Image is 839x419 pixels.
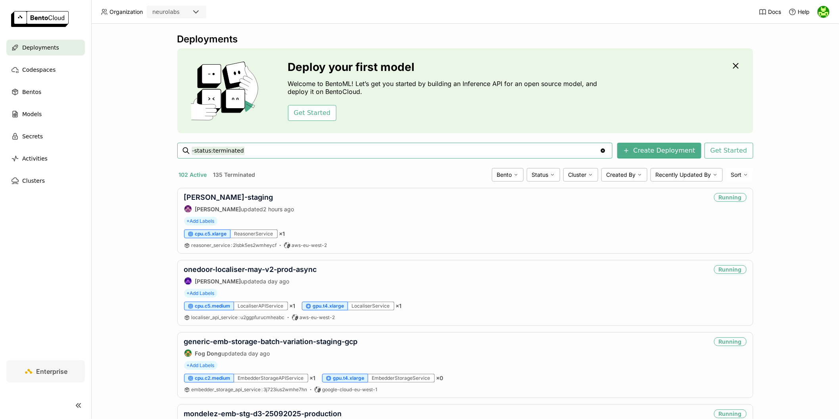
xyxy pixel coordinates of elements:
span: Bento [497,171,512,178]
div: neurolabs [152,8,180,16]
button: Create Deployment [617,143,701,159]
span: +Add Labels [184,217,217,226]
span: Help [798,8,810,15]
span: cpu.c2.medium [195,375,230,381]
span: cpu.c5.medium [195,303,230,309]
div: Bento [492,168,524,182]
img: Sauyon Lee [184,277,192,285]
span: : [239,314,240,320]
img: Fog Dong [184,350,192,357]
span: Secrets [22,132,43,141]
span: : [262,386,263,392]
span: Recently Updated By [656,171,711,178]
strong: [PERSON_NAME] [195,278,241,285]
div: Running [714,193,747,202]
a: Deployments [6,40,85,55]
span: Models [22,109,42,119]
span: gpu.t4.xlarge [333,375,365,381]
button: Get Started [705,143,753,159]
div: updated [184,277,317,285]
span: × 1 [279,230,285,237]
a: reasoner_service:2lsbk5es2wmheycf [192,242,277,249]
a: Docs [759,8,781,16]
a: localiser_api_service:u2ggpfurucmheabc [192,314,285,321]
div: Running [714,337,747,346]
span: × 0 [436,375,443,382]
span: × 1 [310,375,316,382]
img: Radu Buciu [818,6,829,18]
a: [PERSON_NAME]-staging [184,193,273,201]
a: Activities [6,151,85,166]
span: Activities [22,154,48,163]
div: EmbedderStorageService [368,374,435,383]
button: 102 Active [177,170,209,180]
span: gpu.t4.xlarge [313,303,344,309]
a: generic-emb-storage-batch-variation-staging-gcp [184,337,358,346]
div: LocaliserService [348,302,394,310]
span: × 1 [290,302,296,310]
span: +Add Labels [184,361,217,370]
a: embedder_storage_api_service:3j723ius2wmhe7hn [192,386,307,393]
span: Bentos [22,87,41,97]
span: google-cloud-eu-west-1 [323,386,378,393]
div: Running [714,265,747,274]
div: updated [184,349,358,357]
a: Codespaces [6,62,85,78]
span: Enterprise [36,367,68,375]
a: mondelez-emb-stg-d3-25092025-production [184,409,342,418]
h3: Deploy your first model [288,61,601,73]
p: Welcome to BentoML! Let’s get you started by building an Inference API for an open source model, ... [288,80,601,96]
span: Docs [768,8,781,15]
span: 2 hours ago [263,206,294,212]
div: Help [789,8,810,16]
span: : [231,242,232,248]
div: Sort [726,168,753,182]
span: a day ago [263,278,290,285]
svg: Clear value [600,147,606,154]
div: EmbedderStorageAPIService [234,374,308,383]
div: Recently Updated By [651,168,723,182]
span: Clusters [22,176,45,186]
img: logo [11,11,69,27]
a: Secrets [6,128,85,144]
span: Created By [607,171,636,178]
div: Status [527,168,560,182]
a: Bentos [6,84,85,100]
strong: Fog Dong [195,350,222,357]
img: Mathew Robinson [184,205,192,212]
span: Cluster [568,171,587,178]
button: Get Started [288,105,337,121]
a: Clusters [6,173,85,189]
span: localiser_api_service u2ggpfurucmheabc [192,314,285,320]
div: Running [714,409,747,418]
a: Enterprise [6,360,85,383]
span: Organization [109,8,143,15]
div: ReasonerService [230,230,278,238]
span: × 1 [396,302,402,310]
span: a day ago [244,350,270,357]
a: onedoor-localiser-may-v2-prod-async [184,265,317,274]
a: Models [6,106,85,122]
span: Status [532,171,549,178]
span: embedder_storage_api_service 3j723ius2wmhe7hn [192,386,307,392]
span: Deployments [22,43,59,52]
strong: [PERSON_NAME] [195,206,241,212]
span: aws-eu-west-2 [300,314,335,321]
span: Sort [731,171,742,178]
div: Created By [601,168,647,182]
img: cover onboarding [184,61,269,121]
span: cpu.c5.xlarge [195,231,227,237]
input: Search [192,144,600,157]
span: reasoner_service 2lsbk5es2wmheycf [192,242,277,248]
span: aws-eu-west-2 [292,242,327,249]
span: +Add Labels [184,289,217,298]
div: Deployments [177,33,753,45]
div: updated [184,205,294,213]
span: Codespaces [22,65,56,75]
div: LocaliserAPIService [234,302,288,310]
button: 135 Terminated [212,170,257,180]
div: Cluster [563,168,598,182]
